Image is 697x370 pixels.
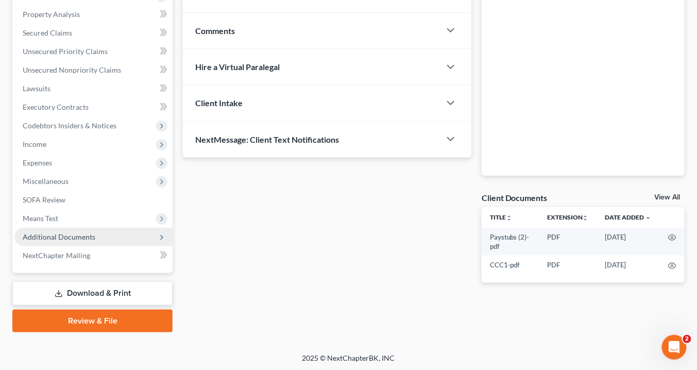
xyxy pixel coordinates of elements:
[23,84,50,93] span: Lawsuits
[23,214,58,223] span: Means Test
[12,281,173,306] a: Download & Print
[23,251,90,260] span: NextChapter Mailing
[655,194,681,201] a: View All
[23,140,46,148] span: Income
[195,26,235,36] span: Comments
[14,79,173,98] a: Lawsuits
[23,195,65,204] span: SOFA Review
[23,103,89,111] span: Executory Contracts
[597,256,660,274] td: [DATE]
[14,61,173,79] a: Unsecured Nonpriority Claims
[23,65,121,74] span: Unsecured Nonpriority Claims
[195,98,243,108] span: Client Intake
[14,246,173,265] a: NextChapter Mailing
[23,177,69,186] span: Miscellaneous
[645,215,652,221] i: expand_more
[490,213,512,221] a: Titleunfold_more
[482,256,539,274] td: CCC1-pdf
[539,228,597,256] td: PDF
[23,232,95,241] span: Additional Documents
[605,213,652,221] a: Date Added expand_more
[547,213,589,221] a: Extensionunfold_more
[23,47,108,56] span: Unsecured Priority Claims
[23,10,80,19] span: Property Analysis
[195,134,339,144] span: NextMessage: Client Text Notifications
[14,42,173,61] a: Unsecured Priority Claims
[662,335,687,360] iframe: Intercom live chat
[14,24,173,42] a: Secured Claims
[14,191,173,209] a: SOFA Review
[583,215,589,221] i: unfold_more
[597,228,660,256] td: [DATE]
[482,228,539,256] td: Paystubs (2)-pdf
[482,192,548,203] div: Client Documents
[23,158,52,167] span: Expenses
[12,310,173,332] a: Review & File
[506,215,512,221] i: unfold_more
[23,28,72,37] span: Secured Claims
[14,5,173,24] a: Property Analysis
[539,256,597,274] td: PDF
[683,335,691,343] span: 2
[14,98,173,116] a: Executory Contracts
[23,121,116,130] span: Codebtors Insiders & Notices
[195,62,280,72] span: Hire a Virtual Paralegal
